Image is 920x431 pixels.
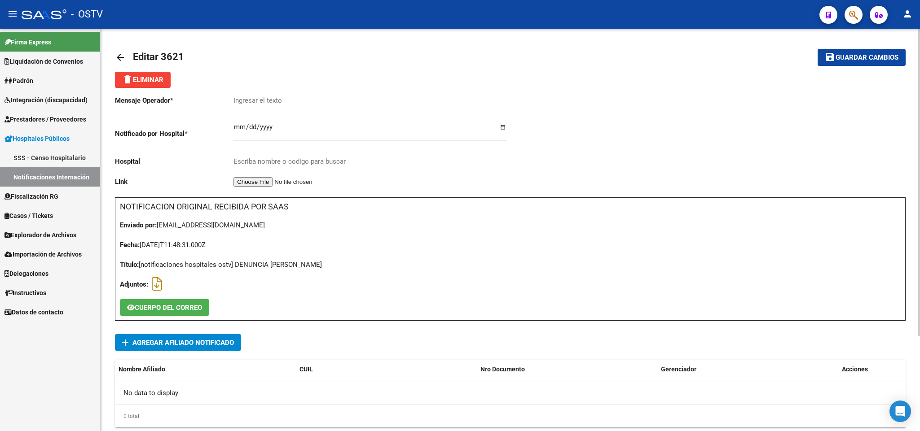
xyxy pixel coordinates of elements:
[132,339,234,347] span: Agregar Afiliado Notificado
[120,261,139,269] strong: Título:
[115,405,906,427] div: 0 total
[115,382,906,405] div: No data to display
[296,360,477,379] datatable-header-cell: CUIL
[838,360,906,379] datatable-header-cell: Acciones
[120,337,131,348] mat-icon: add
[4,192,58,201] span: Fiscalización RG
[4,269,48,279] span: Delegaciones
[115,129,233,139] p: Notificado por Hospital
[71,4,103,24] span: - OSTV
[120,241,140,249] strong: Fecha:
[477,360,658,379] datatable-header-cell: Nro Documento
[4,37,51,47] span: Firma Express
[4,134,70,144] span: Hospitales Públicos
[299,366,313,373] span: CUIL
[115,360,296,379] datatable-header-cell: Nombre Afiliado
[4,230,76,240] span: Explorador de Archivos
[902,9,913,19] mat-icon: person
[119,366,165,373] span: Nombre Afiliado
[115,96,233,105] p: Mensaje Operador
[4,249,82,259] span: Importación de Archivos
[4,114,86,124] span: Prestadores / Proveedores
[135,304,202,312] span: CUERPO DEL CORREO
[889,401,911,422] div: Open Intercom Messenger
[115,72,171,88] button: Eliminar
[120,221,157,229] strong: Enviado por:
[120,299,209,316] button: CUERPO DEL CORREO
[115,157,233,166] p: Hospital
[4,211,53,221] span: Casos / Tickets
[818,49,906,65] button: Guardar cambios
[120,260,901,270] div: [notificaciones hospitales ostv] DENUNCIA [PERSON_NAME]
[120,240,901,250] div: [DATE]T11:48:31.000Z
[7,9,18,19] mat-icon: menu
[4,57,83,66] span: Liquidación de Convenios
[836,54,898,62] span: Guardar cambios
[115,52,126,63] mat-icon: arrow_back
[480,366,525,373] span: Nro Documento
[661,366,696,373] span: Gerenciador
[4,288,46,298] span: Instructivos
[4,76,33,86] span: Padrón
[120,200,901,213] h3: NOTIFICACION ORIGINAL RECIBIDA POR SAAS
[133,51,184,62] span: Editar 3621
[842,366,868,373] span: Acciones
[122,74,133,85] mat-icon: delete
[120,280,148,288] strong: Adjuntos:
[657,360,838,379] datatable-header-cell: Gerenciador
[122,76,163,84] span: Eliminar
[4,95,88,105] span: Integración (discapacidad)
[115,334,241,351] button: Agregar Afiliado Notificado
[115,177,233,187] p: Link
[825,52,836,62] mat-icon: save
[4,307,63,317] span: Datos de contacto
[120,220,901,230] div: [EMAIL_ADDRESS][DOMAIN_NAME]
